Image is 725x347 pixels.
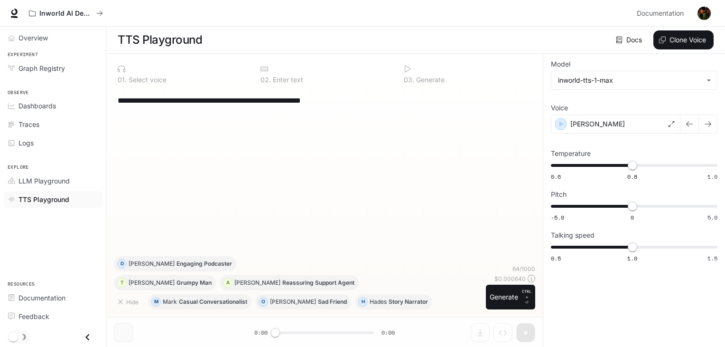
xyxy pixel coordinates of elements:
a: Logs [4,135,102,151]
span: 0.5 [551,254,561,262]
a: Graph Registry [4,60,102,77]
span: Documentation [637,8,684,19]
p: Enter text [271,77,303,83]
div: A [223,275,232,290]
p: 0 2 . [260,77,271,83]
p: $ 0.000640 [494,275,526,283]
button: Hide [114,294,144,309]
span: 5.0 [707,213,717,222]
p: 64 / 1000 [512,265,535,273]
span: 0.6 [551,173,561,181]
button: User avatar [695,4,714,23]
p: [PERSON_NAME] [129,280,175,286]
p: ⏎ [522,289,531,306]
button: All workspaces [25,4,107,23]
p: Generate [414,77,445,83]
span: Graph Registry [19,63,65,73]
span: Feedback [19,311,49,321]
div: M [152,294,160,309]
p: Model [551,61,570,67]
p: Casual Conversationalist [179,299,247,305]
span: Documentation [19,293,65,303]
div: T [118,275,126,290]
span: 0 [631,213,634,222]
span: Traces [19,119,39,129]
p: Select voice [127,77,167,83]
a: Documentation [633,4,691,23]
p: 0 1 . [118,77,127,83]
h1: TTS Playground [118,30,202,49]
p: CTRL + [522,289,531,300]
span: Logs [19,138,34,148]
span: 1.0 [627,254,637,262]
p: Temperature [551,150,591,157]
div: O [259,294,268,309]
div: inworld-tts-1-max [558,76,702,85]
p: Engaging Podcaster [177,261,232,267]
span: 1.0 [707,173,717,181]
a: TTS Playground [4,191,102,208]
span: Dashboards [19,101,56,111]
p: [PERSON_NAME] [570,119,625,129]
button: A[PERSON_NAME]Reassuring Support Agent [220,275,359,290]
button: HHadesStory Narrator [355,294,432,309]
button: O[PERSON_NAME]Sad Friend [255,294,351,309]
p: Inworld AI Demos [39,10,93,18]
div: inworld-tts-1-max [551,71,717,89]
a: LLM Playground [4,173,102,189]
p: Pitch [551,191,567,198]
a: Overview [4,29,102,46]
a: Dashboards [4,97,102,114]
button: D[PERSON_NAME]Engaging Podcaster [114,256,236,271]
button: Close drawer [77,328,98,347]
a: Feedback [4,308,102,325]
span: -5.0 [551,213,564,222]
span: 0.8 [627,173,637,181]
p: [PERSON_NAME] [234,280,280,286]
button: T[PERSON_NAME]Grumpy Man [114,275,216,290]
span: TTS Playground [19,194,69,204]
div: H [359,294,367,309]
p: Hades [370,299,387,305]
span: 1.5 [707,254,717,262]
p: [PERSON_NAME] [270,299,316,305]
span: LLM Playground [19,176,70,186]
p: Mark [163,299,177,305]
p: [PERSON_NAME] [129,261,175,267]
p: Sad Friend [318,299,347,305]
a: Traces [4,116,102,133]
p: Story Narrator [389,299,428,305]
img: User avatar [697,7,711,20]
div: D [118,256,126,271]
p: Grumpy Man [177,280,212,286]
span: Dark mode toggle [9,331,18,342]
button: Clone Voice [653,30,714,49]
button: GenerateCTRL +⏎ [486,285,535,309]
a: Docs [614,30,646,49]
p: 0 3 . [404,77,414,83]
p: Reassuring Support Agent [282,280,354,286]
p: Talking speed [551,232,595,239]
span: Overview [19,33,48,43]
button: MMarkCasual Conversationalist [148,294,251,309]
p: Voice [551,105,568,111]
a: Documentation [4,289,102,306]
